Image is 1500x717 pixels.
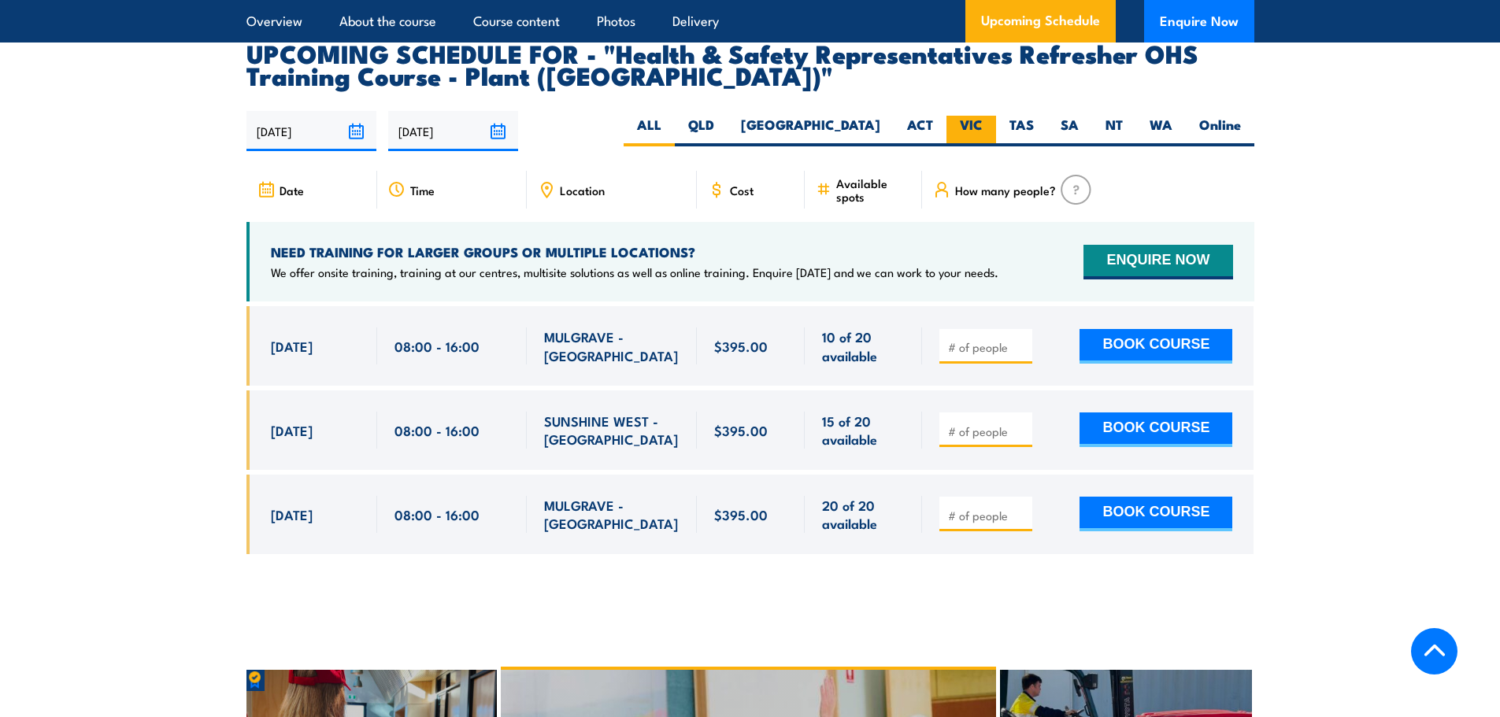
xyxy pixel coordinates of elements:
span: MULGRAVE - [GEOGRAPHIC_DATA] [544,327,680,364]
label: QLD [675,116,728,146]
label: NT [1092,116,1136,146]
label: ALL [624,116,675,146]
label: VIC [946,116,996,146]
span: 15 of 20 available [822,412,905,449]
span: [DATE] [271,337,313,355]
span: $395.00 [714,505,768,523]
span: 08:00 - 16:00 [394,337,480,355]
input: # of people [948,423,1027,439]
label: SA [1047,116,1092,146]
label: Online [1186,116,1254,146]
span: Time [410,183,435,197]
span: MULGRAVE - [GEOGRAPHIC_DATA] [544,496,680,533]
span: Available spots [836,176,911,203]
span: How many people? [955,183,1056,197]
button: BOOK COURSE [1080,329,1232,364]
p: We offer onsite training, training at our centres, multisite solutions as well as online training... [271,264,998,280]
span: 10 of 20 available [822,327,905,364]
input: From date [246,111,376,151]
span: Date [280,183,304,197]
h4: NEED TRAINING FOR LARGER GROUPS OR MULTIPLE LOCATIONS? [271,243,998,261]
span: $395.00 [714,421,768,439]
span: 08:00 - 16:00 [394,505,480,523]
h2: UPCOMING SCHEDULE FOR - "Health & Safety Representatives Refresher OHS Training Course - Plant ([... [246,42,1254,86]
span: Cost [730,183,754,197]
label: ACT [894,116,946,146]
button: BOOK COURSE [1080,497,1232,531]
button: BOOK COURSE [1080,412,1232,447]
span: 08:00 - 16:00 [394,421,480,439]
label: TAS [996,116,1047,146]
span: [DATE] [271,421,313,439]
span: $395.00 [714,337,768,355]
input: To date [388,111,518,151]
button: ENQUIRE NOW [1083,245,1232,279]
label: WA [1136,116,1186,146]
label: [GEOGRAPHIC_DATA] [728,116,894,146]
input: # of people [948,508,1027,523]
span: SUNSHINE WEST - [GEOGRAPHIC_DATA] [544,412,680,449]
span: Location [560,183,605,197]
input: # of people [948,339,1027,355]
span: 20 of 20 available [822,496,905,533]
span: [DATE] [271,505,313,523]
